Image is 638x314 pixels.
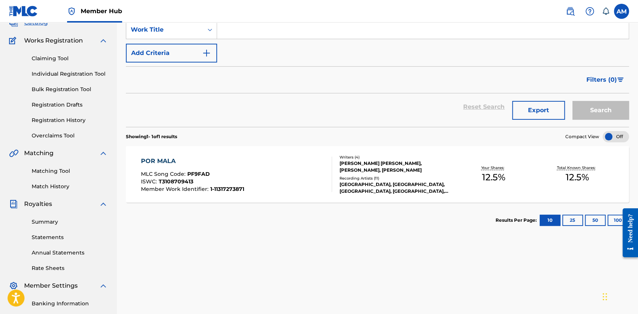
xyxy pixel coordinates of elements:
[600,278,638,314] iframe: Chat Widget
[202,49,211,58] img: 9d2ae6d4665cec9f34b9.svg
[210,186,244,192] span: 1-11317273871
[603,285,607,308] div: Drag
[9,281,18,290] img: Member Settings
[585,7,594,16] img: help
[24,149,54,158] span: Matching
[563,4,578,19] a: Public Search
[496,217,539,224] p: Results Per Page:
[32,116,108,124] a: Registration History
[557,165,597,171] p: Total Known Shares:
[32,233,108,241] a: Statements
[339,181,451,195] div: [GEOGRAPHIC_DATA], [GEOGRAPHIC_DATA], [GEOGRAPHIC_DATA], [GEOGRAPHIC_DATA], [GEOGRAPHIC_DATA]
[565,171,589,184] span: 12.5 %
[24,200,52,209] span: Royalties
[141,157,244,166] div: POR MALA
[339,175,451,181] div: Recording Artists ( 11 )
[32,55,108,62] a: Claiming Tool
[159,178,193,185] span: T3108709413
[24,18,48,27] span: Catalog
[9,18,48,27] a: CatalogCatalog
[99,281,108,290] img: expand
[602,8,609,15] div: Notifications
[99,36,108,45] img: expand
[562,215,583,226] button: 25
[565,133,599,140] span: Compact View
[32,85,108,93] a: Bulk Registration Tool
[9,200,18,209] img: Royalties
[339,154,451,160] div: Writers ( 4 )
[32,183,108,191] a: Match History
[32,167,108,175] a: Matching Tool
[617,78,624,82] img: filter
[586,75,617,84] span: Filters ( 0 )
[9,149,18,158] img: Matching
[141,178,159,185] span: ISWC :
[339,160,451,174] div: [PERSON_NAME] [PERSON_NAME], [PERSON_NAME], [PERSON_NAME]
[99,149,108,158] img: expand
[32,300,108,308] a: Banking Information
[585,215,606,226] button: 50
[24,281,78,290] span: Member Settings
[32,249,108,257] a: Annual Statements
[540,215,560,226] button: 10
[141,186,210,192] span: Member Work Identifier :
[99,200,108,209] img: expand
[9,18,18,27] img: Catalog
[566,7,575,16] img: search
[126,20,629,127] form: Search Form
[481,165,506,171] p: Your Shares:
[614,4,629,19] div: User Menu
[24,36,83,45] span: Works Registration
[607,215,628,226] button: 100
[131,25,199,34] div: Work Title
[141,171,187,177] span: MLC Song Code :
[126,133,177,140] p: Showing 1 - 1 of 1 results
[9,6,38,17] img: MLC Logo
[126,146,629,203] a: POR MALAMLC Song Code:PF9FADISWC:T3108709413Member Work Identifier:1-11317273871Writers (4)[PERSO...
[32,101,108,109] a: Registration Drafts
[9,36,19,45] img: Works Registration
[32,218,108,226] a: Summary
[582,70,629,89] button: Filters (0)
[126,44,217,62] button: Add Criteria
[582,4,597,19] div: Help
[512,101,565,120] button: Export
[187,171,210,177] span: PF9FAD
[32,132,108,140] a: Overclaims Tool
[482,171,505,184] span: 12.5 %
[32,264,108,272] a: Rate Sheets
[81,7,122,15] span: Member Hub
[32,70,108,78] a: Individual Registration Tool
[67,7,76,16] img: Top Rightsholder
[617,203,638,263] iframe: Resource Center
